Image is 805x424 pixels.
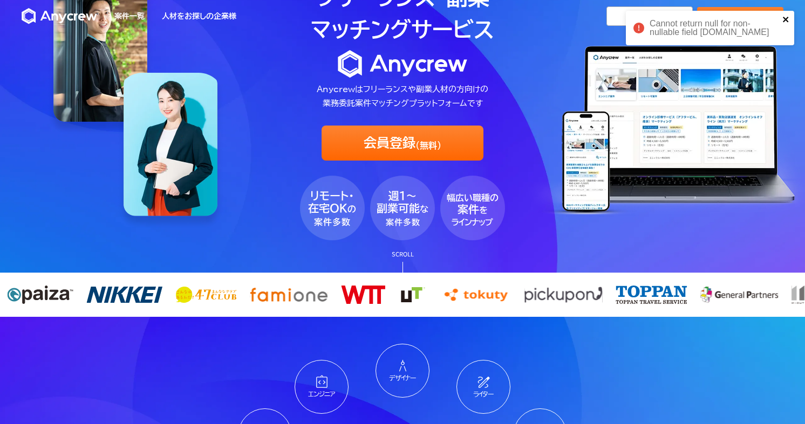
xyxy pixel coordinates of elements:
[162,12,236,20] a: 人材をお探しの企業様
[69,287,145,303] img: nikkei
[697,7,783,25] a: 会員登録
[423,286,494,304] img: tokuty
[300,176,365,240] img: fv_bubble1
[364,135,415,151] span: 会員登録
[114,12,145,20] a: 案件一覧
[683,286,761,304] img: m-out inc.
[158,287,219,303] img: 47club
[457,391,510,397] p: ライター
[323,286,367,304] img: wtt
[774,286,795,304] img: ロジクラ
[380,286,410,304] img: ut
[232,286,310,304] img: famione
[376,374,429,381] p: デザイナー
[370,176,435,240] img: fv_bubble2
[606,6,693,26] a: ログイン
[507,286,585,304] img: pickupon
[650,19,779,37] div: Cannot return null for non-nullable field [DOMAIN_NAME]
[782,15,790,25] button: close
[22,8,97,24] img: Anycrew
[338,50,467,78] img: logo
[598,286,670,304] img: toppan
[389,251,416,257] p: SCROLL
[322,126,483,161] a: 会員登録(無料)
[300,82,505,111] p: Anycrewはフリーランスや副業人材の方向けの 業務委託案件マッチングプラットフォームです
[440,176,505,240] img: fv_bubble3
[295,391,348,397] p: エンジニア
